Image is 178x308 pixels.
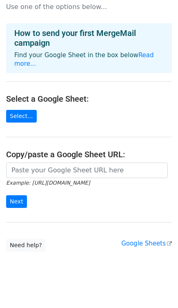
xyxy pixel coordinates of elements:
[6,110,37,123] a: Select...
[6,94,172,104] h4: Select a Google Sheet:
[121,240,172,247] a: Google Sheets
[6,239,46,252] a: Need help?
[14,51,164,68] p: Find your Google Sheet in the box below
[6,2,172,11] p: Use one of the options below...
[6,150,172,159] h4: Copy/paste a Google Sheet URL:
[6,180,90,186] small: Example: [URL][DOMAIN_NAME]
[14,51,154,67] a: Read more...
[14,28,164,48] h4: How to send your first MergeMail campaign
[6,195,27,208] input: Next
[6,163,168,178] input: Paste your Google Sheet URL here
[137,269,178,308] iframe: Chat Widget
